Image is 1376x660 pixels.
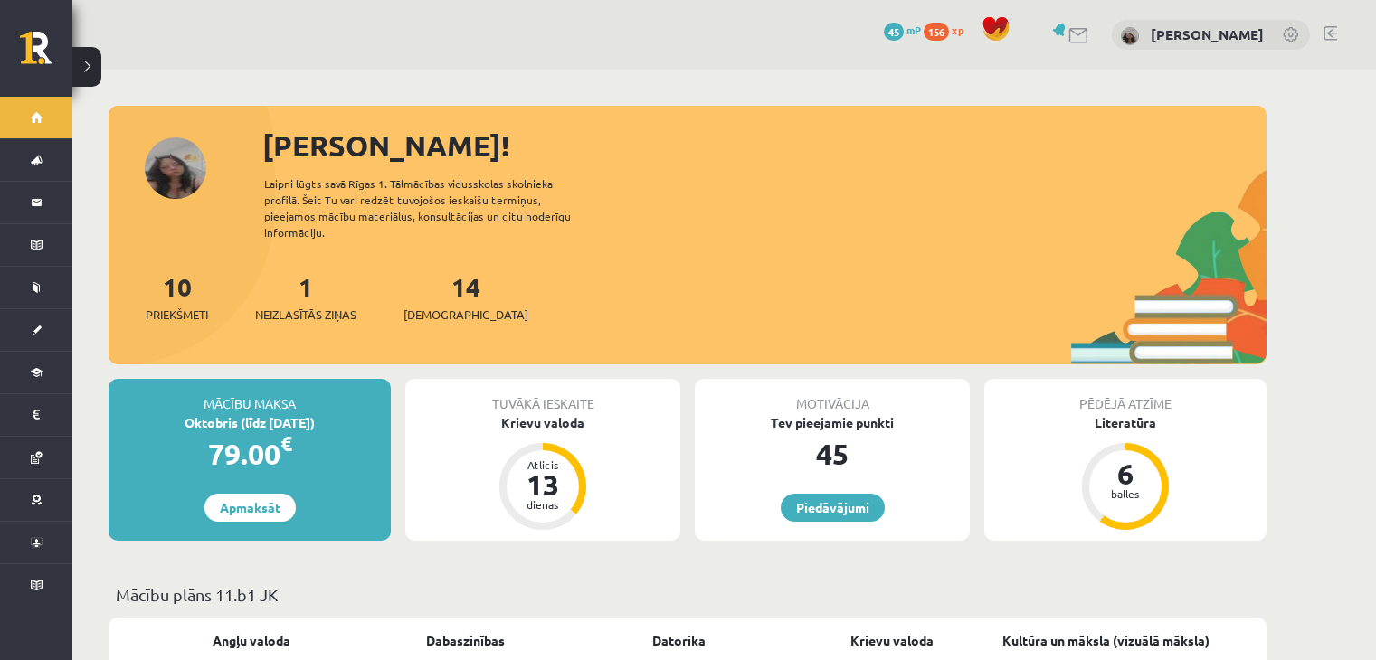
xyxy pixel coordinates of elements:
a: Krievu valoda Atlicis 13 dienas [405,413,680,533]
div: Atlicis [516,459,570,470]
a: Kultūra un māksla (vizuālā māksla) [1002,631,1210,650]
span: mP [906,23,921,37]
div: Mācību maksa [109,379,391,413]
a: [PERSON_NAME] [1151,25,1264,43]
p: Mācību plāns 11.b1 JK [116,582,1259,607]
a: 156 xp [924,23,973,37]
span: Neizlasītās ziņas [255,306,356,324]
span: 156 [924,23,949,41]
div: Literatūra [984,413,1267,432]
a: 1Neizlasītās ziņas [255,270,356,324]
a: Datorika [652,631,706,650]
img: Laura Bitina [1121,27,1139,45]
div: dienas [516,499,570,510]
div: Laipni lūgts savā Rīgas 1. Tālmācības vidusskolas skolnieka profilā. Šeit Tu vari redzēt tuvojošo... [264,175,603,240]
a: Krievu valoda [850,631,934,650]
a: Piedāvājumi [781,494,885,522]
a: 45 mP [884,23,921,37]
div: Motivācija [695,379,970,413]
a: Dabaszinības [426,631,505,650]
a: Angļu valoda [213,631,290,650]
div: Pēdējā atzīme [984,379,1267,413]
div: 13 [516,470,570,499]
a: 10Priekšmeti [146,270,208,324]
div: 79.00 [109,432,391,476]
div: Tuvākā ieskaite [405,379,680,413]
span: 45 [884,23,904,41]
div: Oktobris (līdz [DATE]) [109,413,391,432]
div: [PERSON_NAME]! [262,124,1267,167]
a: Rīgas 1. Tālmācības vidusskola [20,32,72,77]
a: Literatūra 6 balles [984,413,1267,533]
span: Priekšmeti [146,306,208,324]
div: balles [1098,488,1153,499]
div: 6 [1098,459,1153,488]
span: [DEMOGRAPHIC_DATA] [403,306,528,324]
span: xp [952,23,963,37]
div: 45 [695,432,970,476]
a: Apmaksāt [204,494,296,522]
span: € [280,430,292,457]
a: 14[DEMOGRAPHIC_DATA] [403,270,528,324]
div: Krievu valoda [405,413,680,432]
div: Tev pieejamie punkti [695,413,970,432]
